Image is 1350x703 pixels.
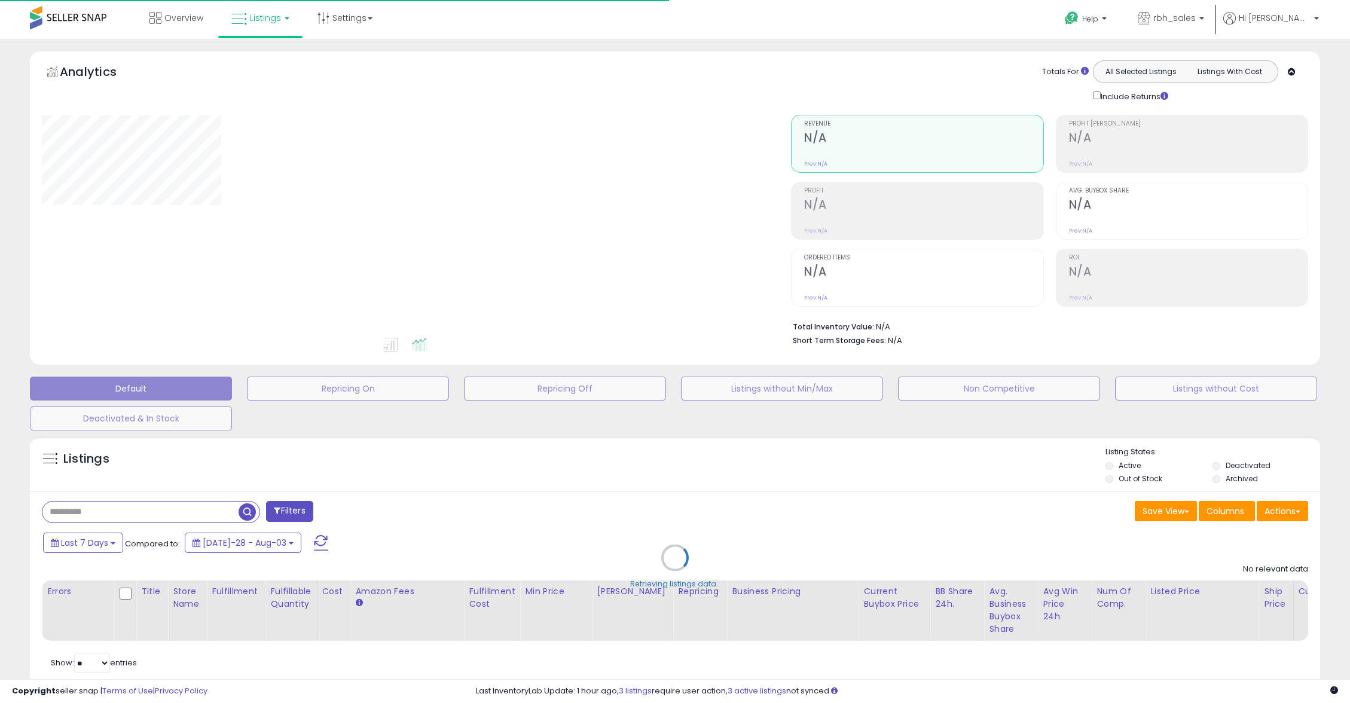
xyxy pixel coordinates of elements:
span: Ordered Items [804,255,1043,261]
span: Profit [PERSON_NAME] [1069,121,1308,127]
h2: N/A [1069,131,1308,147]
b: Short Term Storage Fees: [793,335,886,346]
span: Help [1082,14,1098,24]
button: Default [30,377,232,401]
small: Prev: N/A [804,227,827,234]
i: Get Help [1064,11,1079,26]
h5: Analytics [60,63,140,83]
div: Include Returns [1084,89,1183,103]
span: Avg. Buybox Share [1069,188,1308,194]
h2: N/A [804,131,1043,147]
small: Prev: N/A [1069,294,1092,301]
div: Retrieving listings data.. [630,579,720,589]
h2: N/A [1069,198,1308,214]
button: Repricing On [247,377,449,401]
div: Totals For [1042,66,1089,78]
h2: N/A [804,198,1043,214]
span: Overview [164,12,203,24]
a: Help [1055,2,1119,39]
button: Non Competitive [898,377,1100,401]
small: Prev: N/A [1069,160,1092,167]
small: Prev: N/A [804,160,827,167]
span: Hi [PERSON_NAME] [1239,12,1311,24]
button: Listings With Cost [1185,64,1274,80]
span: rbh_sales [1153,12,1196,24]
h2: N/A [804,265,1043,281]
span: Revenue [804,121,1043,127]
button: Repricing Off [464,377,666,401]
small: Prev: N/A [804,294,827,301]
li: N/A [793,319,1299,333]
span: ROI [1069,255,1308,261]
button: All Selected Listings [1097,64,1186,80]
a: Hi [PERSON_NAME] [1223,12,1319,39]
span: Profit [804,188,1043,194]
button: Deactivated & In Stock [30,406,232,430]
small: Prev: N/A [1069,227,1092,234]
strong: Copyright [12,685,56,696]
b: Total Inventory Value: [793,322,874,332]
div: seller snap | | [12,686,207,697]
button: Listings without Min/Max [681,377,883,401]
span: Listings [250,12,281,24]
button: Listings without Cost [1115,377,1317,401]
span: N/A [888,335,902,346]
h2: N/A [1069,265,1308,281]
